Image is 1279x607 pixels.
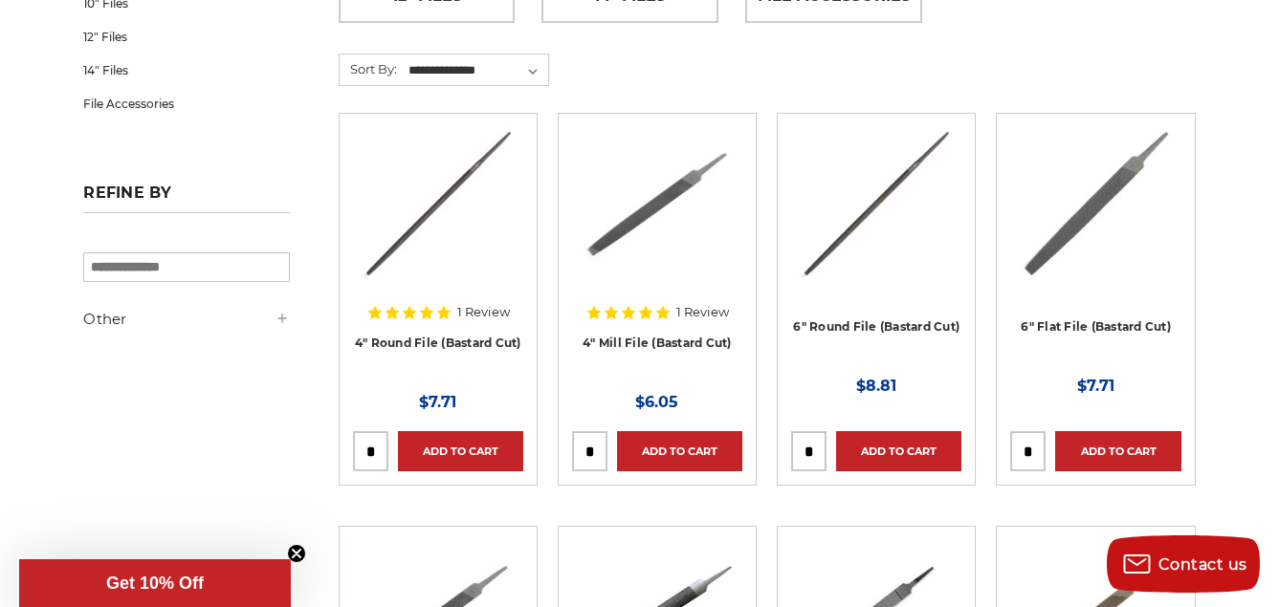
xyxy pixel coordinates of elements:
[1019,127,1174,280] img: 6" Flat Bastard File
[106,574,204,593] span: Get 10% Off
[572,127,742,297] a: 4" Mill File Bastard Cut
[287,544,306,563] button: Close teaser
[340,54,397,83] label: Sort By:
[406,56,548,85] select: Sort By:
[581,127,734,280] img: 4" Mill File Bastard Cut
[676,306,729,318] span: 1 Review
[1010,127,1180,297] a: 6" Flat Bastard File
[1107,535,1260,593] button: Contact us
[1158,555,1247,574] span: Contact us
[83,54,290,87] a: 14" Files
[19,559,291,607] div: Get 10% OffClose teaser
[83,20,290,54] a: 12" Files
[1077,377,1114,395] span: $7.71
[856,377,896,395] span: $8.81
[583,336,732,350] a: 4" Mill File (Bastard Cut)
[799,127,954,280] img: 6 Inch Round File Bastard Cut, Double Cut
[398,431,523,471] a: Add to Cart
[83,87,290,120] a: File Accessories
[83,184,290,213] h5: Refine by
[83,308,290,331] h5: Other
[793,319,959,334] a: 6" Round File (Bastard Cut)
[635,393,678,411] span: $6.05
[361,127,516,280] img: 4 Inch Round File Bastard Cut, Double Cut
[791,127,961,297] a: 6 Inch Round File Bastard Cut, Double Cut
[617,431,742,471] a: Add to Cart
[457,306,510,318] span: 1 Review
[1021,319,1171,334] a: 6" Flat File (Bastard Cut)
[419,393,456,411] span: $7.71
[836,431,961,471] a: Add to Cart
[1055,431,1180,471] a: Add to Cart
[355,336,521,350] a: 4" Round File (Bastard Cut)
[353,127,523,297] a: 4 Inch Round File Bastard Cut, Double Cut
